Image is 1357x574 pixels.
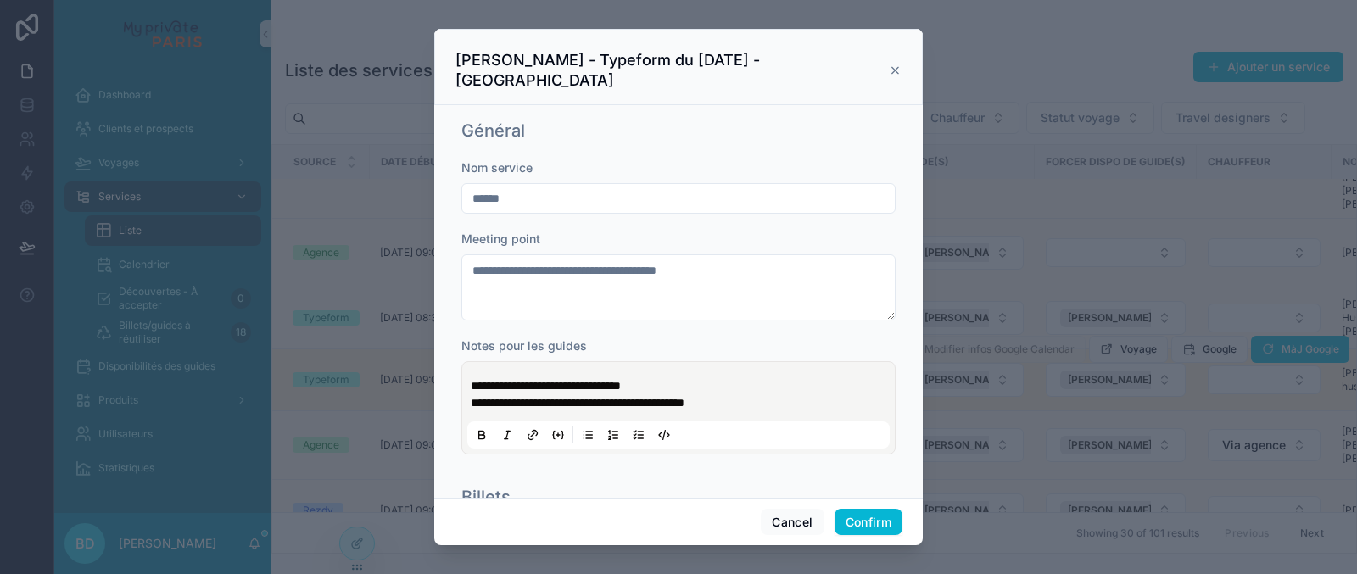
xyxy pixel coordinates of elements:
[461,119,525,142] h1: Général
[461,485,511,509] h1: Billets
[461,338,587,353] span: Notes pour les guides
[835,509,902,536] button: Confirm
[461,231,540,246] span: Meeting point
[761,509,824,536] button: Cancel
[455,50,889,91] h3: [PERSON_NAME] - Typeform du [DATE] - [GEOGRAPHIC_DATA]
[461,160,533,175] span: Nom service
